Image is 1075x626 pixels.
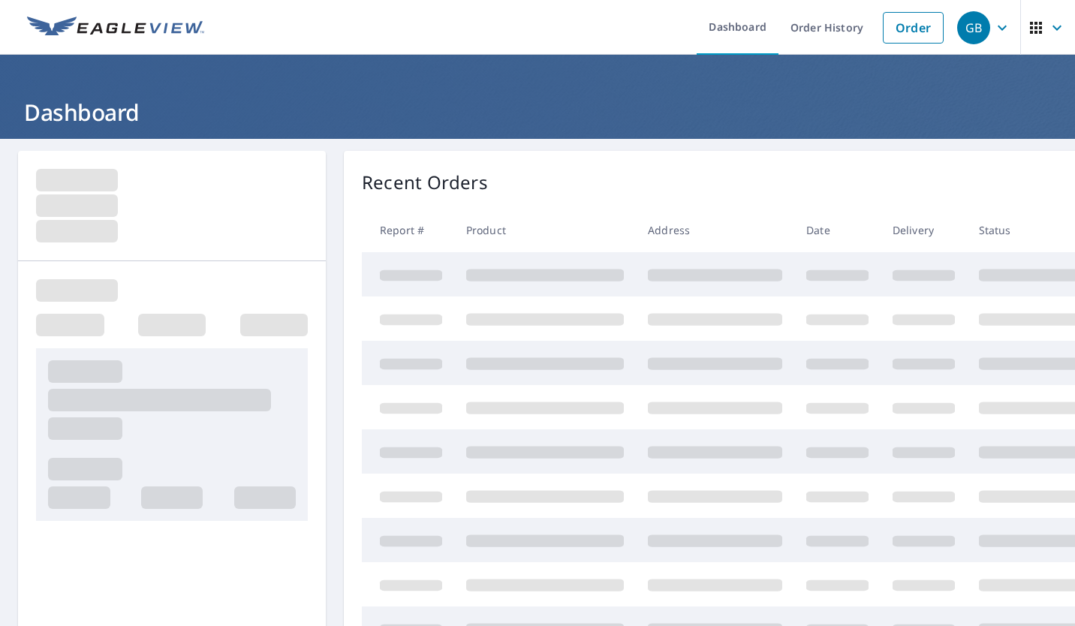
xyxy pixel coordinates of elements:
[362,208,454,252] th: Report #
[362,169,488,196] p: Recent Orders
[18,97,1057,128] h1: Dashboard
[883,12,944,44] a: Order
[881,208,967,252] th: Delivery
[454,208,636,252] th: Product
[27,17,204,39] img: EV Logo
[957,11,990,44] div: GB
[794,208,881,252] th: Date
[636,208,794,252] th: Address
